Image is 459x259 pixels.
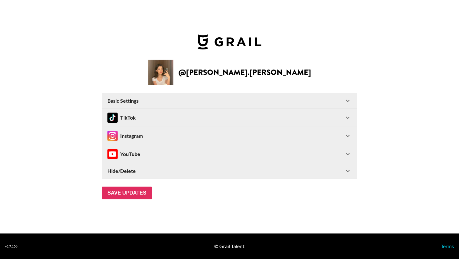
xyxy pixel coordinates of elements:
div: Hide/Delete [102,163,357,179]
strong: Basic Settings [107,98,139,104]
div: TikTok [107,113,136,123]
div: TikTokTikTok [102,109,357,127]
div: InstagramInstagram [102,127,357,145]
div: © Grail Talent [214,243,244,249]
input: Save Updates [102,187,152,199]
div: YouTube [107,149,140,159]
h2: @ [PERSON_NAME].[PERSON_NAME] [178,69,311,76]
img: Instagram [107,131,118,141]
div: Basic Settings [102,93,357,108]
img: Creator [148,60,173,85]
img: Grail Talent Logo [198,34,261,49]
div: Instagram [107,131,143,141]
img: Instagram [107,149,118,159]
img: TikTok [107,113,118,123]
div: v 1.7.106 [5,244,18,248]
div: InstagramYouTube [102,145,357,163]
a: Terms [441,243,454,249]
strong: Hide/Delete [107,168,136,174]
